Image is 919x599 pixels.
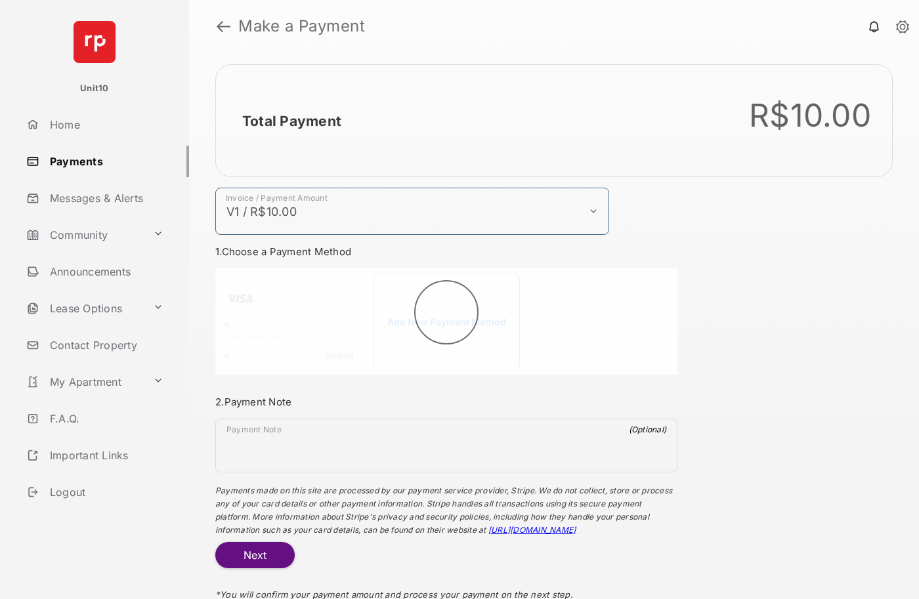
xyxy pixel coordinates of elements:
a: [URL][DOMAIN_NAME] [488,525,576,535]
img: svg+xml;base64,PHN2ZyB4bWxucz0iaHR0cDovL3d3dy53My5vcmcvMjAwMC9zdmciIHdpZHRoPSI2NCIgaGVpZ2h0PSI2NC... [74,21,116,63]
h3: 1. Choose a Payment Method [215,245,677,258]
a: Home [21,109,189,140]
h2: Total Payment [242,113,341,129]
a: My Apartment [21,366,148,398]
h3: 2. Payment Note [215,396,677,408]
strong: Make a Payment [238,18,365,34]
span: Payments made on this site are processed by our payment service provider, Stripe. We do not colle... [215,485,672,535]
a: Payments [21,146,189,177]
button: Next [215,542,295,568]
a: Important Links [21,440,169,471]
a: F.A.Q. [21,403,189,434]
div: R$10.00 [749,96,871,134]
a: Community [21,219,148,251]
a: Logout [21,476,189,508]
p: Unit10 [80,82,109,95]
a: Messages & Alerts [21,182,189,214]
a: Lease Options [21,293,148,324]
a: Announcements [21,256,189,287]
a: Contact Property [21,329,189,361]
